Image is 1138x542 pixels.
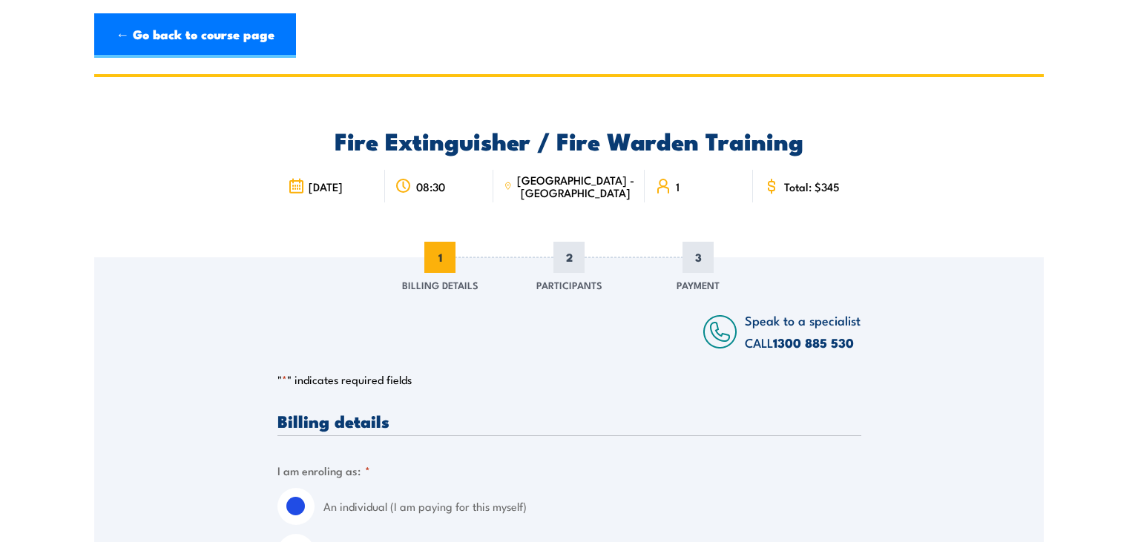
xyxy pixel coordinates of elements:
[323,488,861,525] label: An individual (I am paying for this myself)
[416,180,445,193] span: 08:30
[536,277,602,292] span: Participants
[745,311,861,351] span: Speak to a specialist CALL
[277,372,861,387] p: " " indicates required fields
[277,130,861,151] h2: Fire Extinguisher / Fire Warden Training
[676,180,680,193] span: 1
[773,333,854,352] a: 1300 885 530
[784,180,840,193] span: Total: $345
[309,180,343,193] span: [DATE]
[683,242,714,273] span: 3
[424,242,455,273] span: 1
[516,173,634,199] span: [GEOGRAPHIC_DATA] - [GEOGRAPHIC_DATA]
[677,277,720,292] span: Payment
[94,13,296,58] a: ← Go back to course page
[402,277,478,292] span: Billing Details
[277,462,370,479] legend: I am enroling as:
[553,242,585,273] span: 2
[277,412,861,429] h3: Billing details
